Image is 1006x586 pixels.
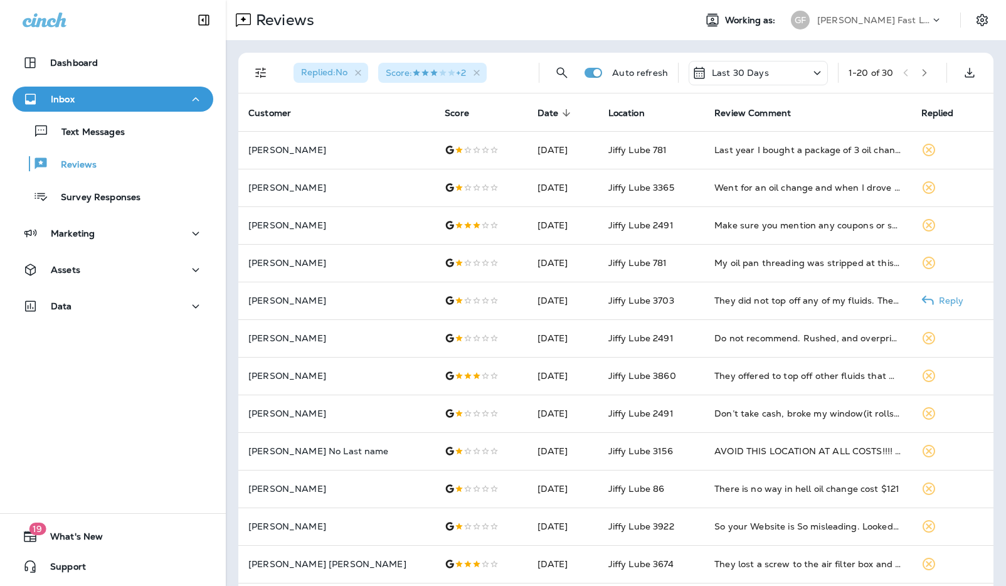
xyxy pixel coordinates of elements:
[608,220,674,231] span: Jiffy Lube 2491
[445,107,485,119] span: Score
[29,523,46,535] span: 19
[608,445,673,457] span: Jiffy Lube 3156
[248,60,273,85] button: Filters
[714,482,901,495] div: There is no way in hell oil change cost $121
[712,68,769,78] p: Last 30 Days
[527,545,598,583] td: [DATE]
[13,183,213,210] button: Survey Responses
[51,301,72,311] p: Data
[248,183,425,193] p: [PERSON_NAME]
[527,319,598,357] td: [DATE]
[13,221,213,246] button: Marketing
[51,94,75,104] p: Inbox
[849,68,893,78] div: 1 - 20 of 30
[527,508,598,545] td: [DATE]
[537,107,575,119] span: Date
[248,296,425,306] p: [PERSON_NAME]
[714,332,901,344] div: Do not recommend. Rushed, and overpriced for low level services.
[608,521,674,532] span: Jiffy Lube 3922
[608,333,674,344] span: Jiffy Lube 2491
[51,228,95,238] p: Marketing
[294,63,368,83] div: Replied:No
[248,107,307,119] span: Customer
[549,60,574,85] button: Search Reviews
[714,219,901,232] div: Make sure you mention any coupons or specials at check out. We mentioned the $30 off deal initial...
[608,408,674,419] span: Jiffy Lube 2491
[251,11,314,29] p: Reviews
[714,445,901,457] div: AVOID THIS LOCATION AT ALL COSTS!!!! THEY WILL SCREW YOU HARDER THAN CHEAP TACO NIGHT! They over ...
[48,192,140,204] p: Survey Responses
[537,108,559,119] span: Date
[527,131,598,169] td: [DATE]
[527,357,598,395] td: [DATE]
[714,181,901,194] div: Went for an oil change and when I drove off my car was making a weird sound and didn't drive good...
[921,107,970,119] span: Replied
[13,50,213,75] button: Dashboard
[13,554,213,579] button: Support
[612,68,668,78] p: Auto refresh
[934,296,964,306] p: Reply
[608,108,645,119] span: Location
[248,258,425,268] p: [PERSON_NAME]
[49,127,125,139] p: Text Messages
[791,11,810,29] div: GF
[13,294,213,319] button: Data
[378,63,487,83] div: Score:3 Stars+2
[13,118,213,144] button: Text Messages
[608,370,676,381] span: Jiffy Lube 3860
[714,257,901,269] div: My oil pan threading was stripped at this location during a routine oil change, resulting in a co...
[714,407,901,420] div: Don’t take cash, broke my window(it rolls down but doesn’t roll up I have to take the door panel ...
[13,257,213,282] button: Assets
[608,182,674,193] span: Jiffy Lube 3365
[725,15,778,26] span: Working as:
[608,558,674,570] span: Jiffy Lube 3674
[248,108,291,119] span: Customer
[38,531,103,546] span: What's New
[248,521,425,531] p: [PERSON_NAME]
[13,87,213,112] button: Inbox
[527,206,598,244] td: [DATE]
[714,144,901,156] div: Last year I bought a package of 3 oil changes from Jiffy Lube. When I went to use the third oil c...
[445,108,469,119] span: Score
[248,145,425,155] p: [PERSON_NAME]
[608,107,661,119] span: Location
[301,67,347,78] span: Replied : No
[248,484,425,494] p: [PERSON_NAME]
[386,67,466,78] span: Score : +2
[817,15,930,25] p: [PERSON_NAME] Fast Lube dba [PERSON_NAME]
[714,107,807,119] span: Review Comment
[714,520,901,533] div: So your Website is So misleading. Looked up for Oil change, $49-89 I get there and the salesman s...
[608,483,665,494] span: Jiffy Lube 86
[527,282,598,319] td: [DATE]
[248,559,425,569] p: [PERSON_NAME] [PERSON_NAME]
[527,169,598,206] td: [DATE]
[957,60,982,85] button: Export as CSV
[248,446,425,456] p: [PERSON_NAME] No Last name
[13,524,213,549] button: 19What's New
[527,470,598,508] td: [DATE]
[13,151,213,177] button: Reviews
[527,395,598,432] td: [DATE]
[248,371,425,381] p: [PERSON_NAME]
[186,8,221,33] button: Collapse Sidebar
[714,370,901,382] div: They offered to top off other fluids that were needing a little. They told me it would be 10 buck...
[608,295,674,306] span: Jiffy Lube 3703
[51,265,80,275] p: Assets
[714,294,901,307] div: They did not top off any of my fluids. They would not take cash and don't let you know about the ...
[971,9,993,31] button: Settings
[248,333,425,343] p: [PERSON_NAME]
[714,108,791,119] span: Review Comment
[50,58,98,68] p: Dashboard
[608,144,667,156] span: Jiffy Lube 781
[608,257,667,269] span: Jiffy Lube 781
[248,408,425,418] p: [PERSON_NAME]
[527,432,598,470] td: [DATE]
[48,159,97,171] p: Reviews
[38,562,86,577] span: Support
[921,108,954,119] span: Replied
[248,220,425,230] p: [PERSON_NAME]
[527,244,598,282] td: [DATE]
[714,558,901,570] div: They lost a screw to the air filter box and then couldn’t find it when I called attention to it. ...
